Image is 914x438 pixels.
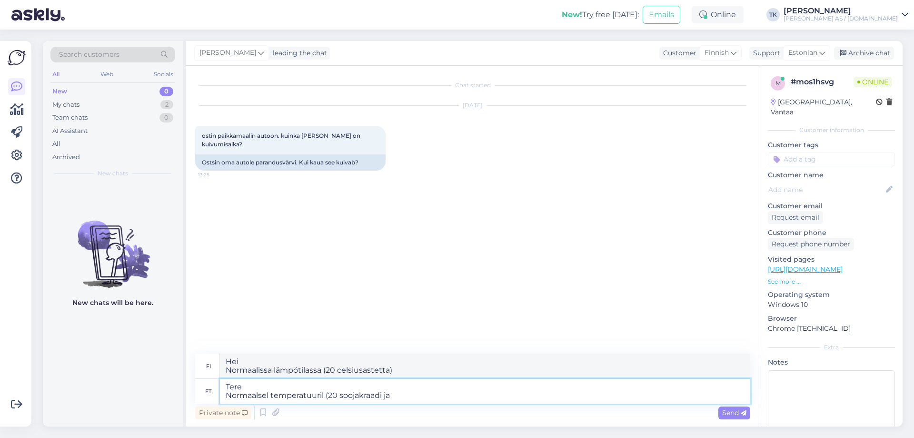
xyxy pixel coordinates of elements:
[768,184,884,195] input: Add name
[72,298,153,308] p: New chats will be here.
[788,48,817,58] span: Estonian
[768,277,895,286] p: See more ...
[791,76,854,88] div: # mos1hsvg
[834,47,894,60] div: Archive chat
[99,68,115,81] div: Web
[784,7,898,15] div: [PERSON_NAME]
[768,140,895,150] p: Customer tags
[98,169,128,178] span: New chats
[52,113,88,122] div: Team chats
[854,77,892,87] span: Online
[205,383,211,399] div: et
[206,358,211,374] div: fi
[52,87,67,96] div: New
[768,300,895,310] p: Windows 10
[195,101,750,110] div: [DATE]
[198,171,234,178] span: 13:25
[59,50,119,60] span: Search customers
[159,87,173,96] div: 0
[52,126,88,136] div: AI Assistant
[784,7,908,22] a: [PERSON_NAME][PERSON_NAME] AS / [DOMAIN_NAME]
[768,265,843,274] a: [URL][DOMAIN_NAME]
[202,132,362,148] span: ostin paikkamaalin autoon. kuinka [PERSON_NAME] on kuivumisaika?
[160,100,173,110] div: 2
[768,238,854,251] div: Request phone number
[562,9,639,20] div: Try free [DATE]:
[220,354,750,378] textarea: Hei Normaalissa lämpötilassa (20 celsiusastetta)
[562,10,582,19] b: New!
[220,379,750,404] textarea: Tere Normaalsel temperatuuril (20 soojakraadi ja
[768,343,895,352] div: Extra
[768,324,895,334] p: Chrome [TECHNICAL_ID]
[749,48,780,58] div: Support
[195,154,386,171] div: Ostsin oma autole parandusvärvi. Kui kaua see kuivab?
[768,228,895,238] p: Customer phone
[722,408,746,417] span: Send
[768,255,895,265] p: Visited pages
[768,201,895,211] p: Customer email
[199,48,256,58] span: [PERSON_NAME]
[768,357,895,367] p: Notes
[43,204,183,289] img: No chats
[768,290,895,300] p: Operating system
[8,49,26,67] img: Askly Logo
[768,314,895,324] p: Browser
[52,153,80,162] div: Archived
[768,211,823,224] div: Request email
[269,48,327,58] div: leading the chat
[195,407,251,419] div: Private note
[50,68,61,81] div: All
[771,97,876,117] div: [GEOGRAPHIC_DATA], Vantaa
[766,8,780,21] div: TK
[159,113,173,122] div: 0
[705,48,729,58] span: Finnish
[775,80,781,87] span: m
[643,6,680,24] button: Emails
[692,6,744,23] div: Online
[52,139,60,149] div: All
[784,15,898,22] div: [PERSON_NAME] AS / [DOMAIN_NAME]
[768,170,895,180] p: Customer name
[152,68,175,81] div: Socials
[195,81,750,90] div: Chat started
[768,126,895,134] div: Customer information
[52,100,79,110] div: My chats
[768,152,895,166] input: Add a tag
[659,48,696,58] div: Customer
